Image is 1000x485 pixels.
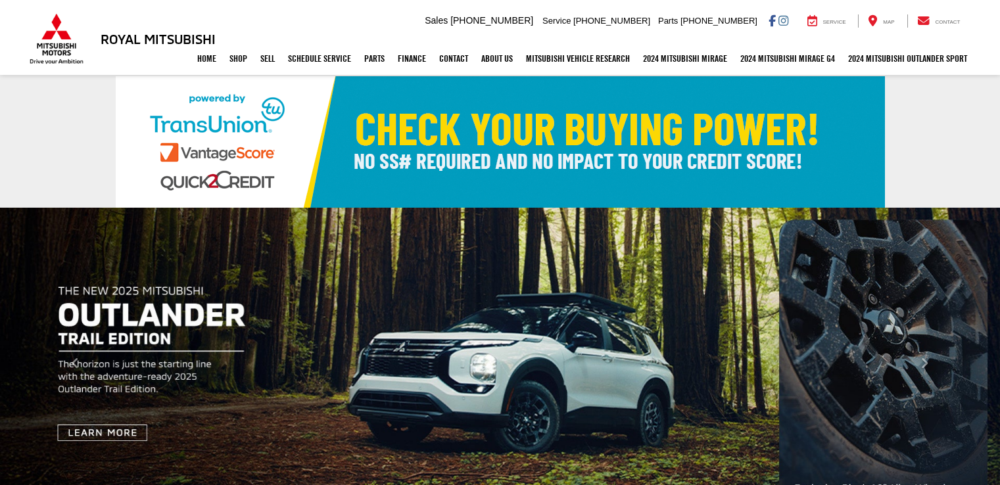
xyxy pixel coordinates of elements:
a: Schedule Service: Opens in a new tab [281,42,358,75]
a: Instagram: Click to visit our Instagram page [778,15,788,26]
img: Mitsubishi [27,13,86,64]
span: [PHONE_NUMBER] [680,16,757,26]
a: 2024 Mitsubishi Outlander SPORT [842,42,974,75]
a: About Us [475,42,519,75]
a: 2024 Mitsubishi Mirage G4 [734,42,842,75]
a: Parts: Opens in a new tab [358,42,391,75]
a: Sell [254,42,281,75]
span: Map [883,19,894,25]
a: Contact [907,14,970,28]
span: Service [542,16,571,26]
span: Sales [425,15,448,26]
span: Contact [935,19,960,25]
span: [PHONE_NUMBER] [573,16,650,26]
span: Service [823,19,846,25]
a: Facebook: Click to visit our Facebook page [769,15,776,26]
a: Mitsubishi Vehicle Research [519,42,636,75]
a: Service [798,14,856,28]
span: Parts [658,16,678,26]
a: Home [191,42,223,75]
a: Contact [433,42,475,75]
h3: Royal Mitsubishi [101,32,216,46]
a: Shop [223,42,254,75]
a: Map [858,14,904,28]
a: Finance [391,42,433,75]
img: Check Your Buying Power [116,76,885,208]
a: 2024 Mitsubishi Mirage [636,42,734,75]
span: [PHONE_NUMBER] [450,15,533,26]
